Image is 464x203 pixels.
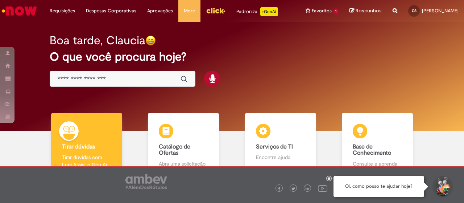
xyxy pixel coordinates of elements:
[306,187,309,191] img: logo_footer_linkedin.png
[318,183,327,193] img: logo_footer_youtube.png
[145,35,156,46] img: happy-face.png
[312,7,332,15] span: Favoritos
[206,5,225,16] img: click_logo_yellow_360x200.png
[1,4,38,18] img: ServiceNow
[277,187,281,191] img: logo_footer_facebook.png
[147,7,173,15] span: Aprovações
[232,113,329,176] a: Serviços de TI Encontre ajuda
[62,154,111,168] p: Tirar dúvidas com Lupi Assist e Gen Ai
[349,8,382,15] a: Rascunhos
[38,113,135,176] a: Tirar dúvidas Tirar dúvidas com Lupi Assist e Gen Ai
[260,7,278,16] p: +GenAi
[159,143,190,157] b: Catálogo de Ofertas
[353,160,402,167] p: Consulte e aprenda
[62,143,95,150] b: Tirar dúvidas
[329,113,426,176] a: Base de Conhecimento Consulte e aprenda
[356,7,382,14] span: Rascunhos
[431,176,453,198] button: Iniciar Conversa de Suporte
[50,50,414,63] h2: O que você procura hoje?
[236,7,278,16] div: Padroniza
[50,7,75,15] span: Requisições
[422,8,459,14] span: [PERSON_NAME]
[353,143,391,157] b: Base de Conhecimento
[333,176,424,197] div: Oi, como posso te ajudar hoje?
[86,7,136,15] span: Despesas Corporativas
[135,113,232,176] a: Catálogo de Ofertas Abra uma solicitação
[256,154,305,161] p: Encontre ajuda
[184,7,195,15] span: More
[50,34,145,47] h2: Boa tarde, Claucia
[333,8,339,15] span: 1
[125,174,167,189] img: logo_footer_ambev_rotulo_gray.png
[256,143,293,150] b: Serviços de TI
[159,160,208,167] p: Abra uma solicitação
[412,8,417,13] span: CS
[291,187,295,191] img: logo_footer_twitter.png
